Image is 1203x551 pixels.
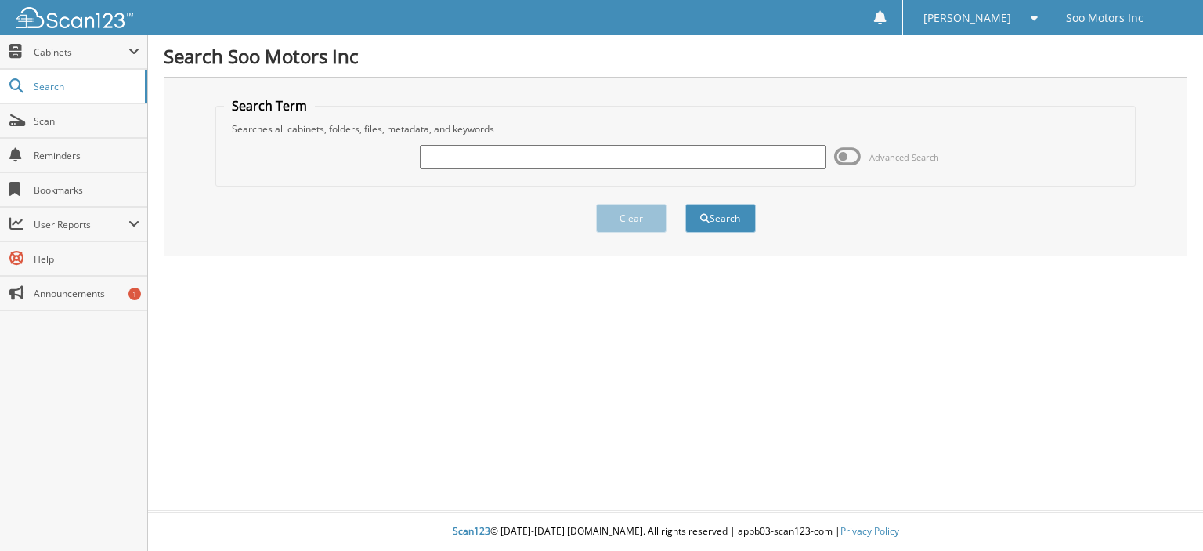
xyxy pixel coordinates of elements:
[148,513,1203,551] div: © [DATE]-[DATE] [DOMAIN_NAME]. All rights reserved | appb03-scan123-com |
[34,114,139,128] span: Scan
[34,252,139,266] span: Help
[224,97,315,114] legend: Search Term
[923,13,1011,23] span: [PERSON_NAME]
[34,45,128,59] span: Cabinets
[685,204,756,233] button: Search
[34,218,128,231] span: User Reports
[224,122,1126,136] div: Searches all cabinets, folders, files, metadata, and keywords
[34,183,139,197] span: Bookmarks
[840,524,899,538] a: Privacy Policy
[128,288,141,300] div: 1
[1066,13,1143,23] span: Soo Motors Inc
[34,287,139,300] span: Announcements
[164,43,1187,69] h1: Search Soo Motors Inc
[34,149,139,162] span: Reminders
[869,151,939,163] span: Advanced Search
[453,524,490,538] span: Scan123
[16,7,133,28] img: scan123-logo-white.svg
[596,204,667,233] button: Clear
[34,80,137,93] span: Search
